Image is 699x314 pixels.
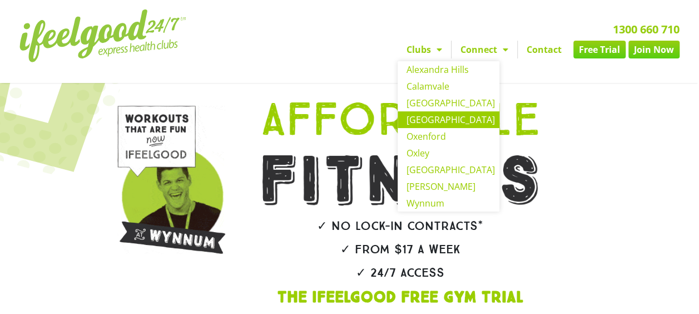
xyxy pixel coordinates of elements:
[398,161,499,178] a: [GEOGRAPHIC_DATA]
[518,41,571,58] a: Contact
[229,220,572,232] h2: ✓ No lock-in contracts*
[398,61,499,212] ul: Clubs
[229,290,572,306] h1: The IfeelGood Free Gym Trial
[229,267,572,279] h2: ✓ 24/7 Access
[452,41,517,58] a: Connect
[398,111,499,128] a: [GEOGRAPHIC_DATA]
[254,41,680,58] nav: Menu
[628,41,680,58] a: Join Now
[573,41,626,58] a: Free Trial
[398,195,499,212] a: Wynnum
[229,243,572,256] h2: ✓ From $17 a week
[398,78,499,95] a: Calamvale
[398,41,451,58] a: Clubs
[398,145,499,161] a: Oxley
[398,128,499,145] a: Oxenford
[398,61,499,78] a: Alexandra Hills
[398,95,499,111] a: [GEOGRAPHIC_DATA]
[613,22,680,37] a: 1300 660 710
[398,178,499,195] a: [PERSON_NAME]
